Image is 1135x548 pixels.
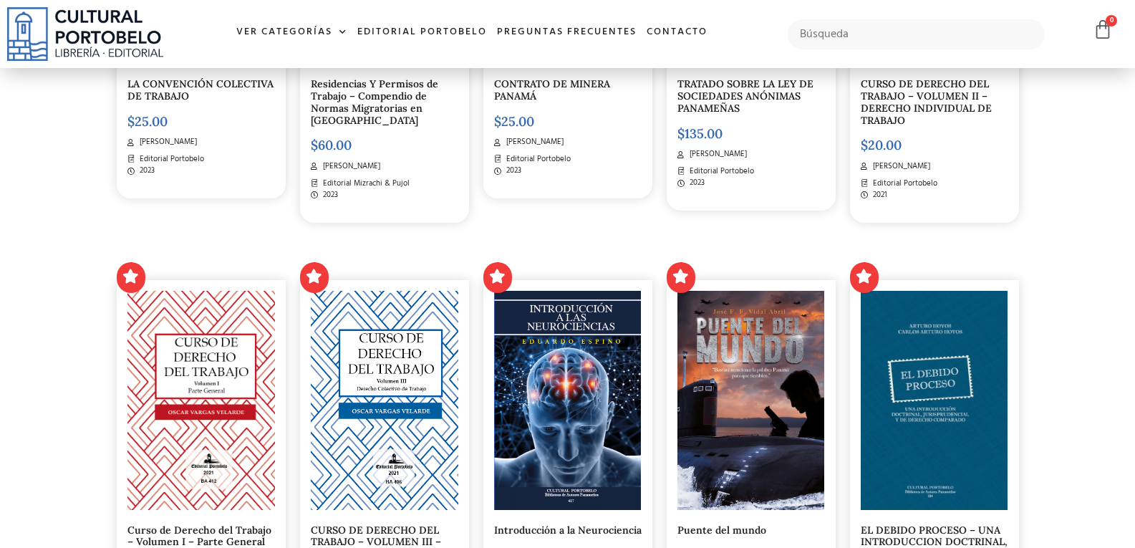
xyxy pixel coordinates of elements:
[677,291,824,510] img: muestra.png
[1093,19,1113,40] a: 0
[503,153,571,165] span: Editorial Portobelo
[319,178,410,190] span: Editorial Mizrachi & Pujol
[686,177,705,189] span: 2023
[642,17,713,48] a: Contacto
[136,136,197,148] span: [PERSON_NAME]
[677,77,813,115] a: TRATADO SOBRE LA LEY DE SOCIEDADES ANÓNIMAS PANAMEÑAS
[127,113,135,130] span: $
[686,165,754,178] span: Editorial Portobelo
[311,137,318,153] span: $
[503,136,564,148] span: [PERSON_NAME]
[319,160,380,173] span: [PERSON_NAME]
[677,125,685,142] span: $
[311,291,458,510] img: Curso_de_Derecho_del_Trabajo_Volumen_3
[1106,15,1117,27] span: 0
[788,19,1045,49] input: Búsqueda
[231,17,352,48] a: Ver Categorías
[352,17,492,48] a: Editorial Portobelo
[136,165,155,177] span: 2023
[494,113,501,130] span: $
[677,125,723,142] bdi: 135.00
[319,189,338,201] span: 2023
[311,77,438,126] a: Residencias Y Permisos de Trabajo – Compendio de Normas Migratorias en [GEOGRAPHIC_DATA]
[869,189,887,201] span: 2021
[127,291,275,510] img: Oscar-Vargas-tomo-1
[494,524,642,537] a: Introducción a la Neurociencia
[861,137,868,153] span: $
[127,77,274,102] a: LA CONVENCIÓN COLECTIVA DE TRABAJO
[136,153,204,165] span: Editorial Portobelo
[861,291,1008,510] img: BA104-1.jpg
[494,291,641,510] img: neurociencias.png
[677,524,766,537] a: Puente del mundo
[127,113,168,130] bdi: 25.00
[494,77,610,102] a: CONTRATO DE MINERA PANAMÁ
[686,148,747,160] span: [PERSON_NAME]
[503,165,521,177] span: 2023
[861,137,902,153] bdi: 20.00
[492,17,642,48] a: Preguntas frecuentes
[861,77,992,126] a: CURSO DE DERECHO DEL TRABAJO – VOLUMEN II – DERECHO INDIVIDUAL DE TRABAJO
[869,178,937,190] span: Editorial Portobelo
[311,137,352,153] bdi: 60.00
[494,113,534,130] bdi: 25.00
[869,160,930,173] span: [PERSON_NAME]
